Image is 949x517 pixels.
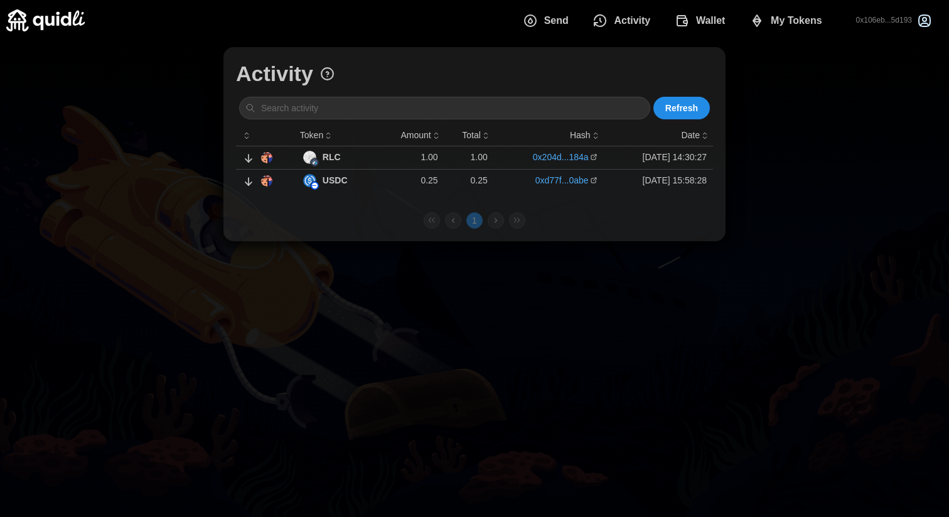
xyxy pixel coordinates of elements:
span: Activity [614,8,650,33]
p: [DATE] 14:30:27 [610,151,707,163]
p: 1.00 [451,151,488,163]
p: USDC [323,174,348,187]
img: rectcrop3 [261,175,272,187]
button: Send [513,8,583,34]
p: [DATE] 15:58:28 [610,174,707,187]
input: Search activity [239,97,650,119]
p: Token [300,129,323,143]
img: rectcrop3 [261,152,272,163]
p: Hash [570,129,591,143]
p: 0.25 [384,174,438,187]
p: Total [462,129,481,143]
a: 0x204d...184a [533,151,589,163]
a: 0xd77f...0abe [535,174,589,187]
p: RLC [323,151,341,164]
button: 1 [466,212,483,229]
p: 0x106eb...5d193 [856,15,912,26]
img: Quidli [6,9,85,31]
span: My Tokens [771,8,822,33]
button: Refresh [653,97,710,119]
p: Date [681,129,700,143]
h1: Activity [236,60,313,87]
p: Amount [400,129,431,143]
button: Amount [400,129,441,143]
button: Wallet [665,8,739,34]
button: Total [462,129,491,143]
img: USDC (on Base) [303,174,316,187]
p: 0.25 [451,174,488,187]
button: Activity [583,8,665,34]
span: Wallet [696,8,726,33]
button: Token [300,129,333,143]
p: 1.00 [384,151,438,163]
button: Hash [570,129,601,143]
img: RLC (on Arbitrum) [303,151,316,164]
span: Refresh [665,97,698,119]
span: Send [544,8,569,33]
button: My Tokens [739,8,836,34]
button: Date [681,129,710,143]
button: 0x106eb...5d193 [846,3,943,39]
